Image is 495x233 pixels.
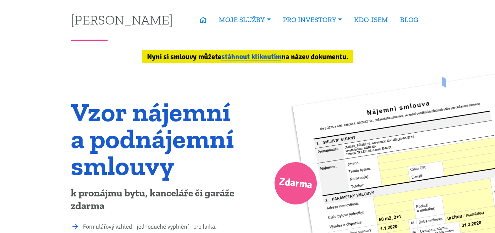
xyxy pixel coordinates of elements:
[83,222,243,232] li: Formulářový vzhled - jednoduché vyplnění i pro laika.
[142,50,353,63] div: Nyní si smlouvy můžete na název dokumentu.
[348,12,394,28] a: KDO JSEM
[71,98,243,179] h1: Vzor nájemní a podnájemní smlouvy
[213,12,277,28] a: MOJE SLUŽBY
[221,52,282,61] a: stáhnout kliknutím
[71,187,243,213] p: k pronájmu bytu, kanceláře či garáže zdarma
[278,173,313,194] span: Zdarma
[277,12,348,28] a: PRO INVESTORY
[71,13,173,26] a: [PERSON_NAME]
[394,12,424,28] a: BLOG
